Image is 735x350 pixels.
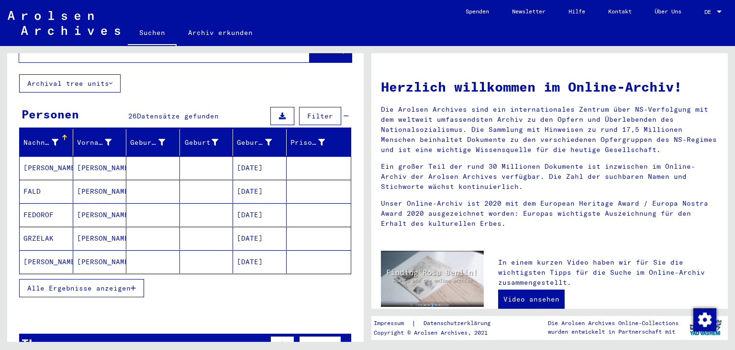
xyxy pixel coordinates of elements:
[416,318,502,328] a: Datenschutzerklärung
[128,21,177,46] a: Suchen
[233,180,287,203] mat-cell: [DATE]
[19,279,144,297] button: Alle Ergebnisse anzeigen
[693,308,716,331] img: Zustimmung ändern
[73,180,127,203] mat-cell: [PERSON_NAME]
[548,327,679,336] p: wurden entwickelt in Partnerschaft mit
[23,135,73,150] div: Nachname
[374,328,502,337] p: Copyright © Arolsen Archives, 2021
[128,112,137,120] span: 26
[77,135,126,150] div: Vorname
[180,129,234,156] mat-header-cell: Geburt‏
[233,203,287,226] mat-cell: [DATE]
[233,129,287,156] mat-header-cell: Geburtsdatum
[177,21,264,44] a: Archiv erkunden
[23,138,58,148] div: Nachname
[73,203,127,226] mat-cell: [PERSON_NAME]
[688,315,724,339] img: yv_logo.png
[27,284,131,292] span: Alle Ergebnisse anzeigen
[184,135,233,150] div: Geburt‏
[137,112,219,120] span: Datensätze gefunden
[130,135,179,150] div: Geburtsname
[381,198,718,229] p: Unser Online-Archiv ist 2020 mit dem European Heritage Award / Europa Nostra Award 2020 ausgezeic...
[233,156,287,179] mat-cell: [DATE]
[8,11,120,35] img: Arolsen_neg.svg
[20,156,73,179] mat-cell: [PERSON_NAME]
[381,162,718,192] p: Ein großer Teil der rund 30 Millionen Dokumente ist inzwischen im Online-Archiv der Arolsen Archi...
[20,129,73,156] mat-header-cell: Nachname
[22,105,79,123] div: Personen
[20,227,73,250] mat-cell: GRZELAK
[548,319,679,327] p: Die Arolsen Archives Online-Collections
[290,135,340,150] div: Prisoner #
[20,180,73,203] mat-cell: FALD
[73,156,127,179] mat-cell: [PERSON_NAME]
[237,138,272,148] div: Geburtsdatum
[73,227,127,250] mat-cell: [PERSON_NAME]
[307,112,333,120] span: Filter
[381,105,718,155] p: Die Arolsen Archives sind ein internationales Zentrum über NS-Verfolgung mit dem weltweit umfasse...
[498,290,565,309] a: Video ansehen
[374,318,412,328] a: Impressum
[381,77,718,97] h1: Herzlich willkommen im Online-Archiv!
[307,341,333,350] span: Filter
[374,318,502,328] div: |
[290,138,325,148] div: Prisoner #
[73,129,127,156] mat-header-cell: Vorname
[237,135,286,150] div: Geburtsdatum
[123,341,128,350] span: 1
[498,257,718,288] p: In einem kurzen Video haben wir für Sie die wichtigsten Tipps für die Suche im Online-Archiv zusa...
[299,107,341,125] button: Filter
[130,138,165,148] div: Geburtsname
[126,129,180,156] mat-header-cell: Geburtsname
[20,250,73,273] mat-cell: [PERSON_NAME]
[381,251,484,307] img: video.jpg
[233,250,287,273] mat-cell: [DATE]
[693,308,716,331] div: Zustimmung ändern
[704,9,715,15] span: DE
[77,138,112,148] div: Vorname
[233,227,287,250] mat-cell: [DATE]
[287,129,351,156] mat-header-cell: Prisoner #
[73,250,127,273] mat-cell: [PERSON_NAME]
[128,341,210,350] span: Datensätze gefunden
[20,203,73,226] mat-cell: FEDOROF
[19,74,121,93] button: Archival tree units
[184,138,219,148] div: Geburt‏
